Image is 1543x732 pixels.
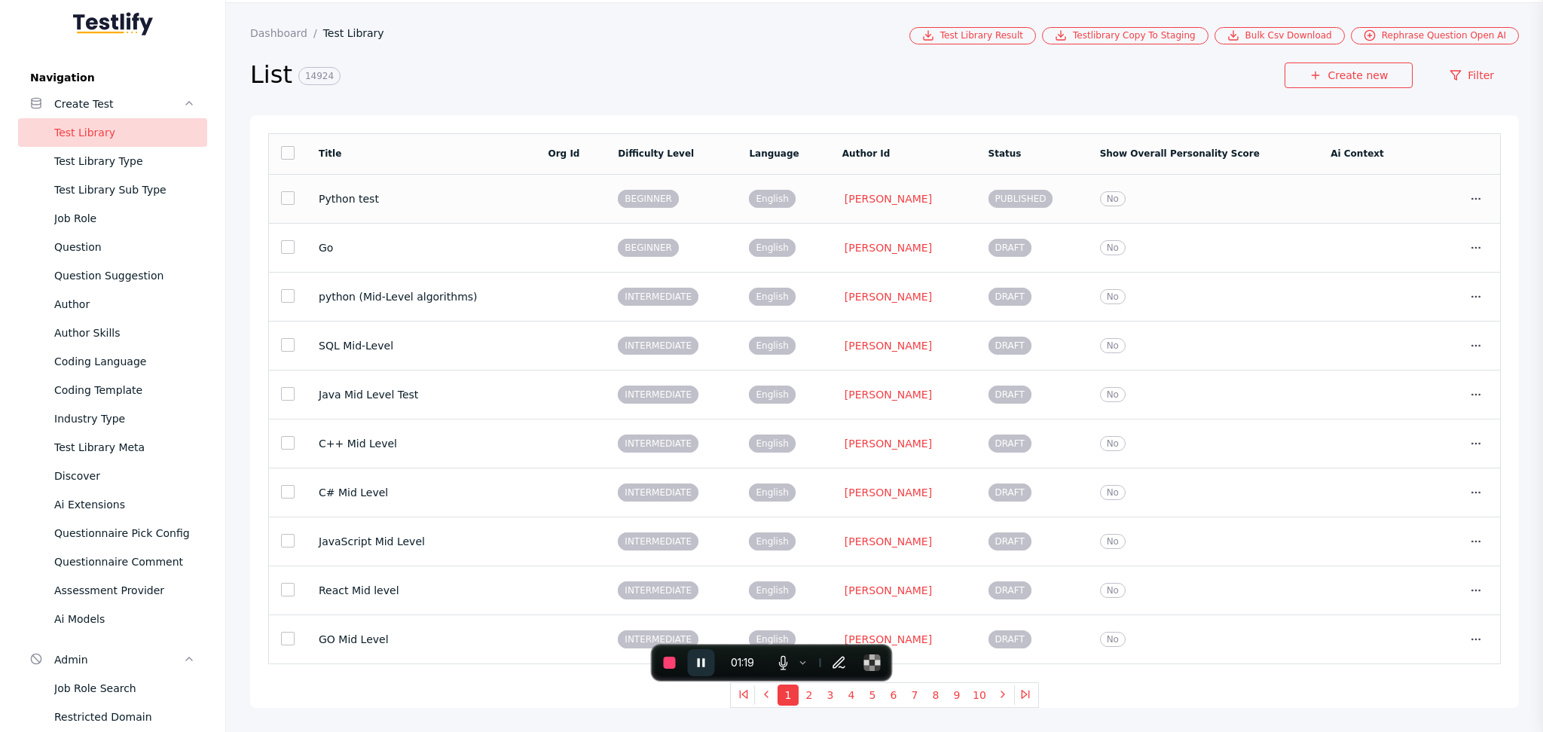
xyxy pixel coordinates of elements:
span: English [749,386,795,404]
a: Dashboard [250,27,323,39]
a: Filter [1425,63,1519,88]
div: Create Test [54,95,183,113]
a: [PERSON_NAME] [842,486,934,499]
a: Restricted Domain [18,703,207,731]
a: [PERSON_NAME] [842,584,934,597]
div: Author [54,295,195,313]
span: No [1100,485,1126,500]
span: INTERMEDIATE [618,483,698,502]
span: No [1100,240,1126,255]
span: BEGINNER [618,239,679,257]
span: English [749,337,795,355]
span: English [749,190,795,208]
span: INTERMEDIATE [618,288,698,306]
div: Ai Models [54,610,195,628]
div: Discover [54,467,195,485]
button: 7 [904,685,925,706]
a: [PERSON_NAME] [842,192,934,206]
span: English [749,630,795,648]
span: English [749,288,795,306]
section: C# Mid Level [319,486,524,499]
div: Question [54,238,195,256]
label: Navigation [18,72,207,84]
a: [PERSON_NAME] [842,388,934,401]
div: Question Suggestion [54,267,195,285]
a: Rephrase Question Open AI [1351,27,1519,44]
span: DRAFT [988,337,1031,355]
div: Restricted Domain [54,708,195,726]
span: DRAFT [988,239,1031,257]
div: Assessment Provider [54,581,195,599]
div: Test Library [54,124,195,142]
span: English [749,239,795,257]
div: Questionnaire Pick Config [54,524,195,542]
a: Test Library Result [909,27,1036,44]
span: English [749,483,795,502]
div: Author Skills [54,324,195,342]
a: [PERSON_NAME] [842,339,934,352]
a: Test Library [18,118,207,147]
a: Test Library Meta [18,433,207,462]
section: Java Mid Level Test [319,389,524,401]
a: Job Role [18,204,207,233]
a: Language [749,148,799,159]
a: Testlibrary Copy To Staging [1042,27,1208,44]
button: 2 [799,685,820,706]
section: React Mid level [319,584,524,596]
div: Coding Language [54,352,195,371]
a: Coding Language [18,347,207,376]
a: [PERSON_NAME] [842,437,934,450]
section: GO Mid Level [319,633,524,645]
span: No [1100,191,1126,206]
span: DRAFT [988,435,1031,453]
div: Job Role [54,209,195,227]
a: Difficulty Level [618,148,694,159]
a: Job Role Search [18,674,207,703]
span: English [749,435,795,453]
div: Test Library Sub Type [54,181,195,199]
span: English [749,532,795,551]
button: 10 [967,685,991,706]
div: Test Library Meta [54,438,195,456]
span: DRAFT [988,386,1031,404]
span: 14924 [298,67,341,85]
a: Title [319,148,341,159]
div: Industry Type [54,410,195,428]
div: Job Role Search [54,679,195,697]
a: Assessment Provider [18,576,207,605]
a: Test Library [323,27,396,39]
button: 6 [883,685,904,706]
span: BEGINNER [618,190,679,208]
span: No [1100,534,1126,549]
button: 4 [841,685,862,706]
span: INTERMEDIATE [618,581,698,599]
a: Test Library Sub Type [18,175,207,204]
a: Coding Template [18,376,207,404]
a: Question Suggestion [18,261,207,290]
a: Test Library Type [18,147,207,175]
a: [PERSON_NAME] [842,535,934,548]
a: Ai Extensions [18,490,207,519]
span: No [1100,583,1126,598]
span: DRAFT [988,532,1031,551]
div: Coding Template [54,381,195,399]
a: [PERSON_NAME] [842,290,934,303]
a: Ai Context [1331,148,1384,159]
span: DRAFT [988,483,1031,502]
span: PUBLISHED [988,190,1053,208]
a: Ai Models [18,605,207,633]
span: No [1100,436,1126,451]
span: DRAFT [988,581,1031,599]
a: Author Id [842,148,891,159]
span: No [1100,632,1126,647]
a: Org Id [548,148,580,159]
section: Python test [319,193,524,205]
a: Bulk Csv Download [1215,27,1345,44]
a: [PERSON_NAME] [842,241,934,255]
button: 8 [925,685,946,706]
h2: List [250,59,1285,91]
div: Test Library Type [54,152,195,170]
div: Admin [54,651,183,669]
section: JavaScript Mid Level [319,535,524,547]
a: Status [988,148,1022,159]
